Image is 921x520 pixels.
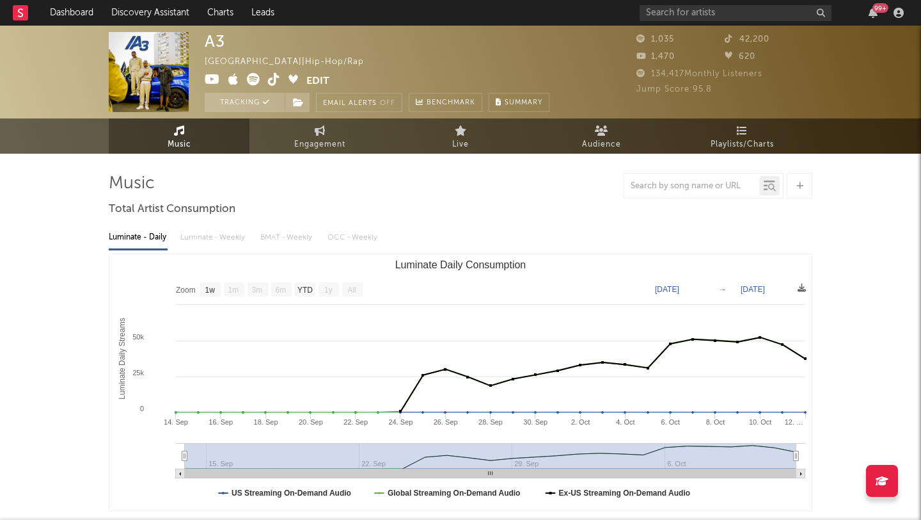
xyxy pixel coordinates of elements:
[478,418,503,426] text: 28. Sep
[869,8,878,18] button: 99+
[109,254,812,510] svg: Luminate Daily Consumption
[452,137,469,152] span: Live
[636,70,762,78] span: 134,417 Monthly Listeners
[228,286,239,295] text: 1m
[531,118,672,154] a: Audience
[636,85,712,93] span: Jump Score: 95.8
[390,118,531,154] a: Live
[324,286,333,295] text: 1y
[719,285,727,294] text: →
[132,333,144,341] text: 50k
[749,418,771,426] text: 10. Oct
[427,95,475,111] span: Benchmark
[209,418,233,426] text: 16. Sep
[434,418,458,426] text: 26. Sep
[252,286,263,295] text: 3m
[109,118,249,154] a: Music
[672,118,812,154] a: Playlists/Charts
[205,286,216,295] text: 1w
[640,5,831,21] input: Search for artists
[205,54,379,70] div: [GEOGRAPHIC_DATA] | Hip-Hop/Rap
[316,93,402,112] button: Email AlertsOff
[661,418,679,426] text: 6. Oct
[109,202,235,217] span: Total Artist Consumption
[347,286,356,295] text: All
[523,418,547,426] text: 30. Sep
[232,489,351,498] text: US Streaming On-Demand Audio
[168,137,191,152] span: Music
[711,137,774,152] span: Playlists/Charts
[254,418,278,426] text: 18. Sep
[388,489,521,498] text: Global Streaming On-Demand Audio
[164,418,188,426] text: 14. Sep
[249,118,390,154] a: Engagement
[489,93,549,112] button: Summary
[176,286,196,295] text: Zoom
[706,418,725,426] text: 8. Oct
[636,53,675,61] span: 1,470
[205,93,285,112] button: Tracking
[140,405,144,412] text: 0
[299,418,323,426] text: 20. Sep
[395,259,526,270] text: Luminate Daily Consumption
[306,73,329,89] button: Edit
[636,35,674,44] span: 1,035
[409,93,482,112] a: Benchmark
[118,318,127,399] text: Luminate Daily Streams
[725,35,769,44] span: 42,200
[294,137,345,152] span: Engagement
[582,137,621,152] span: Audience
[343,418,368,426] text: 22. Sep
[109,227,168,248] div: Luminate - Daily
[655,285,679,294] text: [DATE]
[741,285,765,294] text: [DATE]
[276,286,287,295] text: 6m
[624,181,759,191] input: Search by song name or URL
[388,418,413,426] text: 24. Sep
[559,489,691,498] text: Ex-US Streaming On-Demand Audio
[380,100,395,107] em: Off
[785,418,803,426] text: 12. …
[571,418,590,426] text: 2. Oct
[872,3,888,13] div: 99 +
[505,99,542,106] span: Summary
[132,369,144,377] text: 25k
[205,32,225,51] div: A3
[725,53,755,61] span: 620
[616,418,634,426] text: 4. Oct
[297,286,313,295] text: YTD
